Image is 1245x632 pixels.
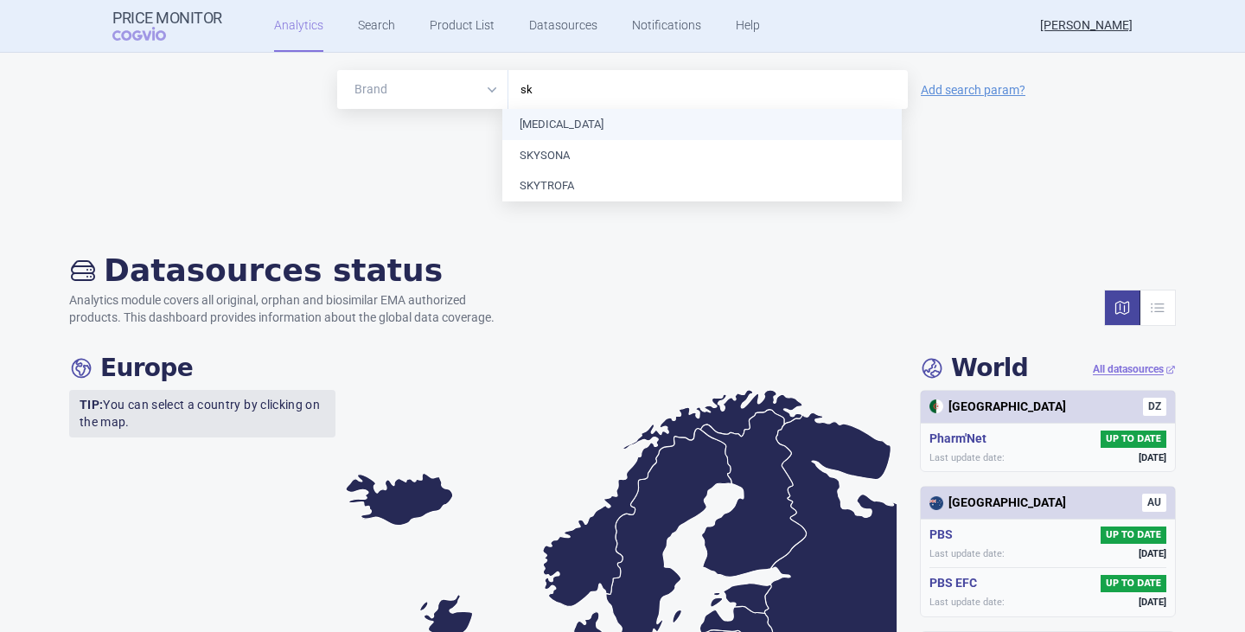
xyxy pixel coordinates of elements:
a: All datasources [1093,362,1176,377]
h4: World [920,354,1028,383]
li: [MEDICAL_DATA] [502,109,902,140]
strong: Price Monitor [112,10,222,27]
span: COGVIO [112,27,190,41]
span: [DATE] [1139,596,1166,609]
li: SKYSONA [502,140,902,171]
h5: PBS [929,527,960,544]
p: You can select a country by clicking on the map. [69,390,335,437]
span: UP TO DATE [1101,431,1166,448]
li: SKYTROFA [502,170,902,201]
h5: PBS EFC [929,575,984,592]
h5: Pharm'Net [929,431,993,448]
span: Last update date: [929,451,1005,464]
h2: Datasources status [69,252,512,289]
h4: Europe [69,354,193,383]
span: UP TO DATE [1101,575,1166,592]
img: Algeria [929,399,943,413]
div: [GEOGRAPHIC_DATA] [929,495,1066,512]
span: Last update date: [929,547,1005,560]
span: [DATE] [1139,451,1166,464]
div: [GEOGRAPHIC_DATA] [929,399,1066,416]
span: DZ [1143,398,1166,416]
strong: TIP: [80,398,103,412]
span: Last update date: [929,596,1005,609]
span: UP TO DATE [1101,527,1166,544]
span: AU [1142,494,1166,512]
img: Australia [929,496,943,510]
a: Add search param? [921,84,1025,96]
p: Analytics module covers all original, orphan and biosimilar EMA authorized products. This dashboa... [69,292,512,326]
span: [DATE] [1139,547,1166,560]
a: Price MonitorCOGVIO [112,10,222,42]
